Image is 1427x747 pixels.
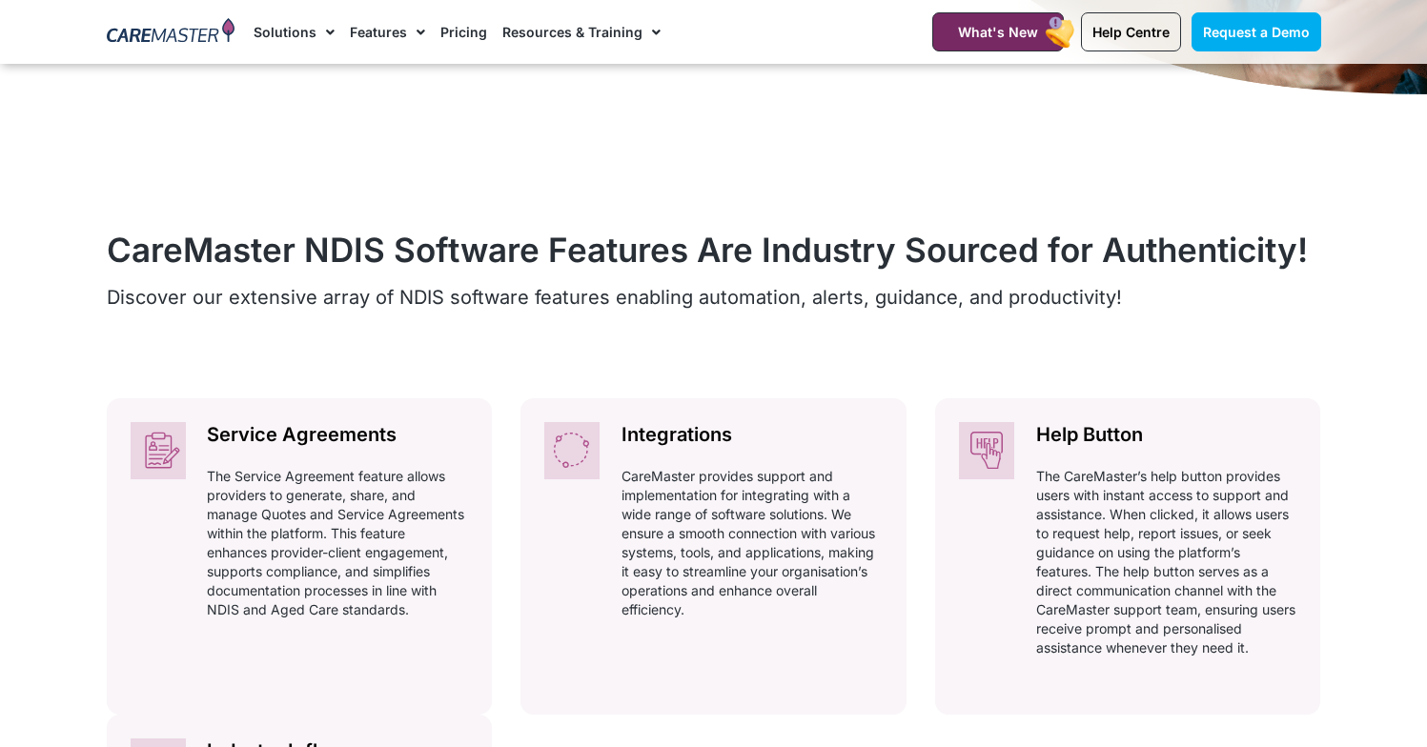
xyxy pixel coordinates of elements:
[1036,467,1297,657] p: The CareMaster’s help button provides users with instant access to support and assistance. When c...
[958,24,1038,40] span: What's New
[622,422,883,448] h2: Integrations
[1092,24,1170,40] span: Help Centre
[1081,12,1181,51] a: Help Centre
[107,286,1122,309] span: Discover our extensive array of NDIS software features enabling automation, alerts, guidance, and...
[1203,24,1310,40] span: Request a Demo
[1036,422,1297,448] h2: Help Button
[544,422,600,479] img: CareMaster NDIS CRM ensures seamless work integration with Xero and MYOB, optimising financial ma...
[207,467,468,619] p: The Service Agreement feature allows providers to generate, share, and manage Quotes and Service ...
[932,12,1064,51] a: What's New
[622,467,883,619] p: CareMaster provides support and implementation for integrating with a wide range of software solu...
[107,230,1321,270] h2: CareMaster NDIS Software Features Are Industry Sourced for Authenticity!
[207,422,468,448] h2: Service Agreements
[107,18,235,47] img: CareMaster Logo
[959,422,1014,479] img: Help Button - CareMaster NDIS Software Administrator feature: immediate help access, issue report...
[1192,12,1321,51] a: Request a Demo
